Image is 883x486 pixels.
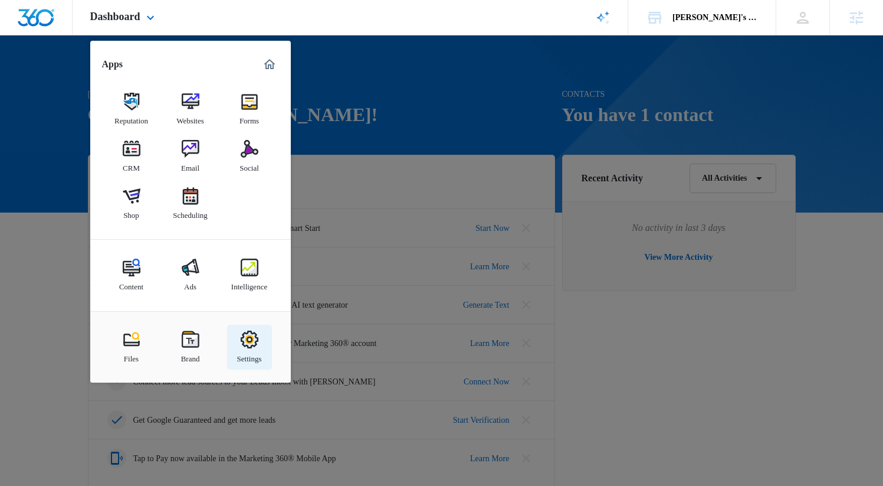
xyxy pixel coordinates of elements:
a: Websites [168,87,213,132]
div: Files [124,348,139,364]
div: account name [672,13,759,22]
div: Settings [237,348,262,364]
a: Scheduling [168,181,213,226]
a: Email [168,134,213,179]
div: Shop [123,205,139,220]
a: Content [109,253,154,298]
span: Dashboard [90,11,140,23]
a: Settings [227,325,272,370]
div: Email [181,158,199,173]
div: Social [239,158,259,173]
a: Social [227,134,272,179]
div: Content [119,276,143,292]
a: Forms [227,87,272,132]
a: Marketing 360® Dashboard [260,55,279,74]
div: Scheduling [173,205,208,220]
a: CRM [109,134,154,179]
a: Shop [109,181,154,226]
a: Intelligence [227,253,272,298]
a: Brand [168,325,213,370]
a: Ads [168,253,213,298]
h2: Apps [102,58,123,70]
div: Forms [239,110,259,126]
div: CRM [123,158,140,173]
div: Websites [176,110,204,126]
div: Intelligence [231,276,267,292]
div: Brand [181,348,200,364]
div: Ads [184,276,196,292]
a: Files [109,325,154,370]
a: Reputation [109,87,154,132]
div: Reputation [114,110,148,126]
